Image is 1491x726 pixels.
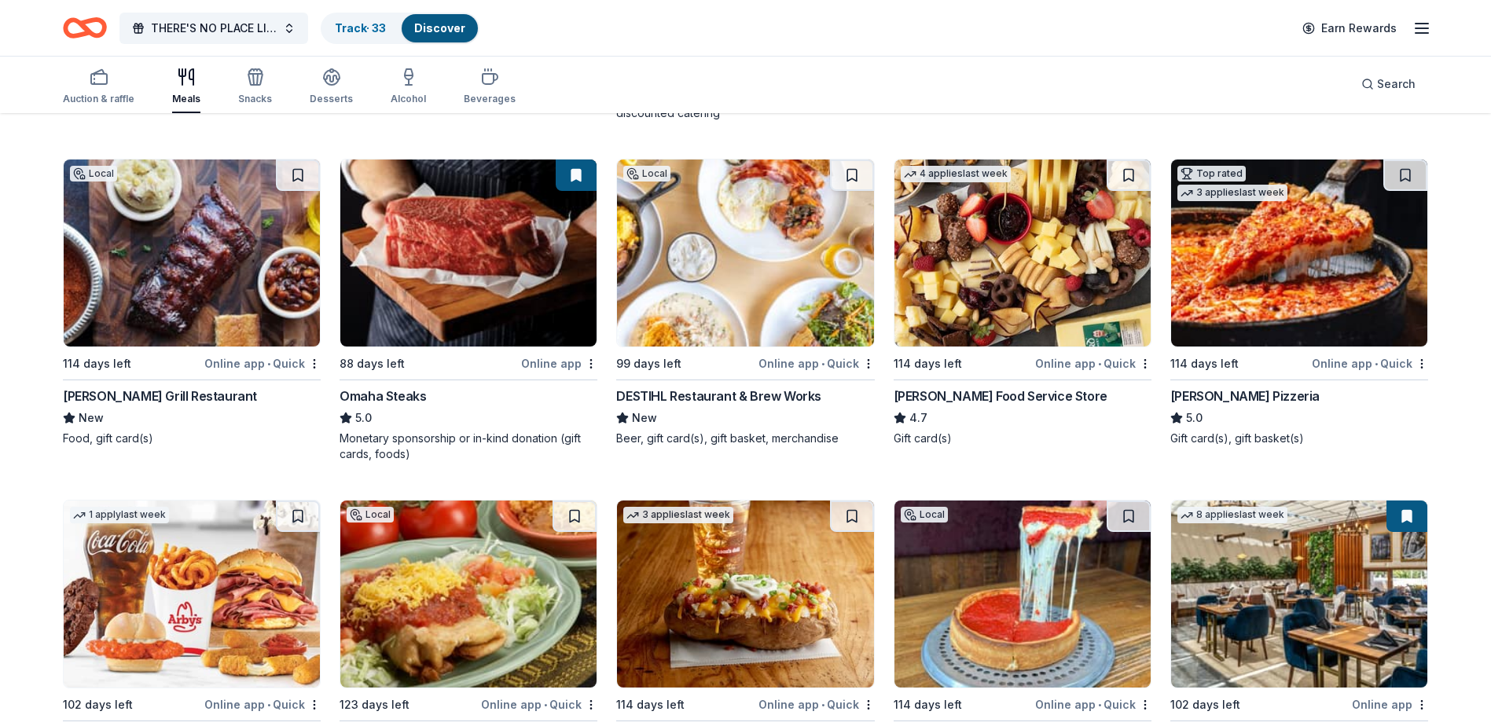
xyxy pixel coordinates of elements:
div: Monetary sponsorship or in-kind donation (gift cards, foods) [340,431,597,462]
div: Meals [172,93,200,105]
div: Local [623,166,670,181]
div: 114 days left [1170,354,1239,373]
button: Beverages [464,61,516,113]
div: 1 apply last week [70,507,169,523]
div: 102 days left [63,695,133,714]
img: Image for Rudy's Tacos [340,500,597,687]
div: Online app Quick [481,695,597,714]
div: 102 days left [1170,695,1240,714]
div: [PERSON_NAME] Food Service Store [894,387,1107,405]
span: • [1375,357,1378,370]
img: Image for Gordon Food Service Store [894,159,1151,346]
div: Online app [521,354,597,373]
div: 114 days left [894,354,962,373]
span: • [267,698,270,711]
span: • [821,698,824,711]
div: Online app Quick [1035,695,1151,714]
div: Online app Quick [1312,354,1428,373]
a: Earn Rewards [1293,14,1406,42]
span: THERE'S NO PLACE LIKE HOME "2026 SPRING GARDEN BALL- DES PLAINES CHAMBER OF COMMERCE [151,19,277,38]
a: Image for Weber Grill RestaurantLocal114 days leftOnline app•Quick[PERSON_NAME] Grill RestaurantN... [63,159,321,446]
button: Auction & raffle [63,61,134,113]
div: Desserts [310,93,353,105]
div: Beverages [464,93,516,105]
div: Online app [1352,695,1428,714]
div: Local [901,507,948,522]
span: 5.0 [1186,409,1203,427]
button: THERE'S NO PLACE LIKE HOME "2026 SPRING GARDEN BALL- DES PLAINES CHAMBER OF COMMERCE [119,13,308,44]
button: Meals [172,61,200,113]
img: Image for Edwardo’s Natural Pizza [894,500,1151,687]
div: Online app Quick [758,354,875,373]
div: Gift card(s), gift basket(s) [1170,431,1428,446]
a: Image for Lou Malnati's PizzeriaTop rated3 applieslast week114 days leftOnline app•Quick[PERSON_N... [1170,159,1428,446]
img: Image for Fogo de Chao [1171,500,1427,687]
div: [PERSON_NAME] Pizzeria [1170,387,1320,405]
span: 4.7 [909,409,927,427]
div: Online app Quick [204,354,321,373]
div: Auction & raffle [63,93,134,105]
div: 114 days left [894,695,962,714]
a: Image for DESTIHL Restaurant & Brew WorksLocal99 days leftOnline app•QuickDESTIHL Restaurant & Br... [616,159,874,446]
a: Track· 33 [335,21,386,35]
img: Image for Jason's Deli [617,500,873,687]
div: 88 days left [340,354,405,373]
span: • [1098,698,1101,711]
div: 8 applies last week [1177,507,1287,523]
a: Image for Gordon Food Service Store4 applieslast week114 days leftOnline app•Quick[PERSON_NAME] F... [894,159,1151,446]
div: 3 applies last week [623,507,733,523]
span: New [79,409,104,427]
div: Alcohol [391,93,426,105]
span: New [632,409,657,427]
div: Online app Quick [758,695,875,714]
img: Image for Omaha Steaks [340,159,597,346]
div: Local [347,507,394,522]
div: [PERSON_NAME] Grill Restaurant [63,387,257,405]
span: • [821,357,824,370]
div: Local [70,166,117,181]
div: Food, gift card(s) [63,431,321,446]
button: Track· 33Discover [321,13,479,44]
img: Image for Weber Grill Restaurant [64,159,320,346]
div: Snacks [238,93,272,105]
a: Discover [414,21,465,35]
div: 3 applies last week [1177,185,1287,201]
button: Snacks [238,61,272,113]
button: Alcohol [391,61,426,113]
span: • [1098,357,1101,370]
img: Image for DESTIHL Restaurant & Brew Works [617,159,873,346]
span: • [267,357,270,370]
div: DESTIHL Restaurant & Brew Works [616,387,821,405]
span: 5.0 [355,409,372,427]
div: 123 days left [340,695,409,714]
div: Top rated [1177,166,1246,181]
img: Image for Lou Malnati's Pizzeria [1171,159,1427,346]
a: Image for Omaha Steaks 88 days leftOnline appOmaha Steaks5.0Monetary sponsorship or in-kind donat... [340,159,597,462]
span: • [544,698,547,711]
button: Desserts [310,61,353,113]
div: Omaha Steaks [340,387,426,405]
button: Search [1349,68,1428,100]
span: Search [1377,75,1416,93]
div: Online app Quick [204,695,321,714]
div: Beer, gift card(s), gift basket, merchandise [616,431,874,446]
div: Gift card(s) [894,431,1151,446]
img: Image for Arby's by DRM Inc. [64,500,320,687]
div: 114 days left [616,695,685,714]
a: Home [63,9,107,46]
div: Online app Quick [1035,354,1151,373]
div: 99 days left [616,354,681,373]
div: 4 applies last week [901,166,1011,182]
div: 114 days left [63,354,131,373]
